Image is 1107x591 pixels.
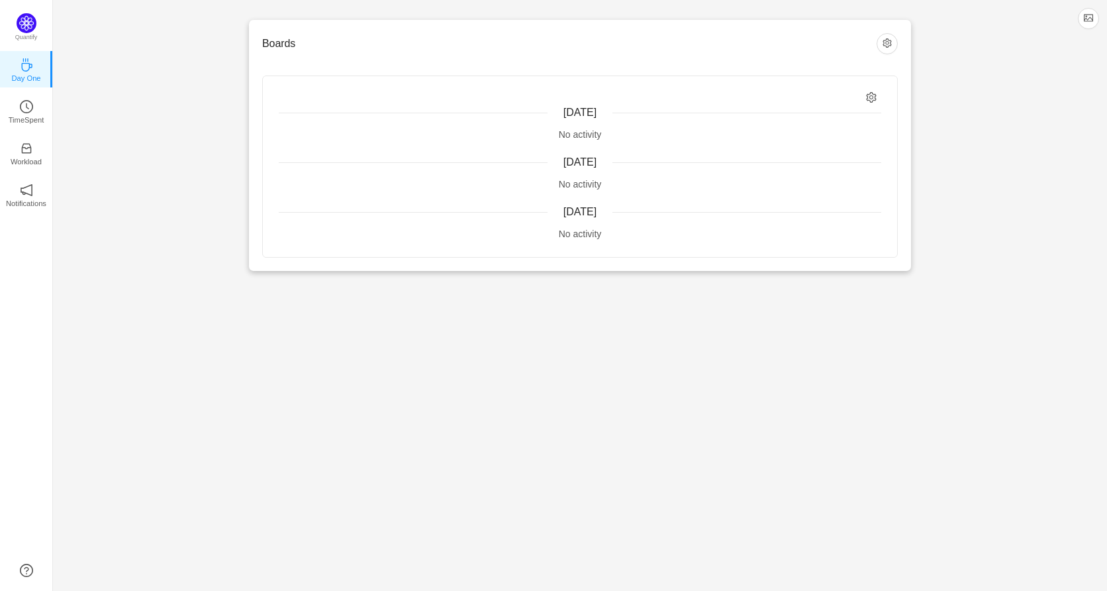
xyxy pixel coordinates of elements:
p: Day One [11,72,40,84]
a: icon: inboxWorkload [20,146,33,159]
a: icon: coffeeDay One [20,62,33,76]
div: No activity [279,227,881,241]
div: No activity [279,128,881,142]
h3: Boards [262,37,877,50]
i: icon: coffee [20,58,33,72]
a: icon: question-circle [20,564,33,577]
p: TimeSpent [9,114,44,126]
p: Workload [11,156,42,168]
div: No activity [279,178,881,191]
a: icon: clock-circleTimeSpent [20,104,33,117]
span: [DATE] [563,206,597,217]
i: icon: setting [866,92,877,103]
i: icon: clock-circle [20,100,33,113]
p: Notifications [6,197,46,209]
button: icon: picture [1078,8,1099,29]
i: icon: notification [20,184,33,197]
a: icon: notificationNotifications [20,188,33,201]
span: [DATE] [563,107,597,118]
i: icon: inbox [20,142,33,155]
span: [DATE] [563,156,597,168]
img: Quantify [17,13,36,33]
p: Quantify [15,33,38,42]
button: icon: setting [877,33,898,54]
